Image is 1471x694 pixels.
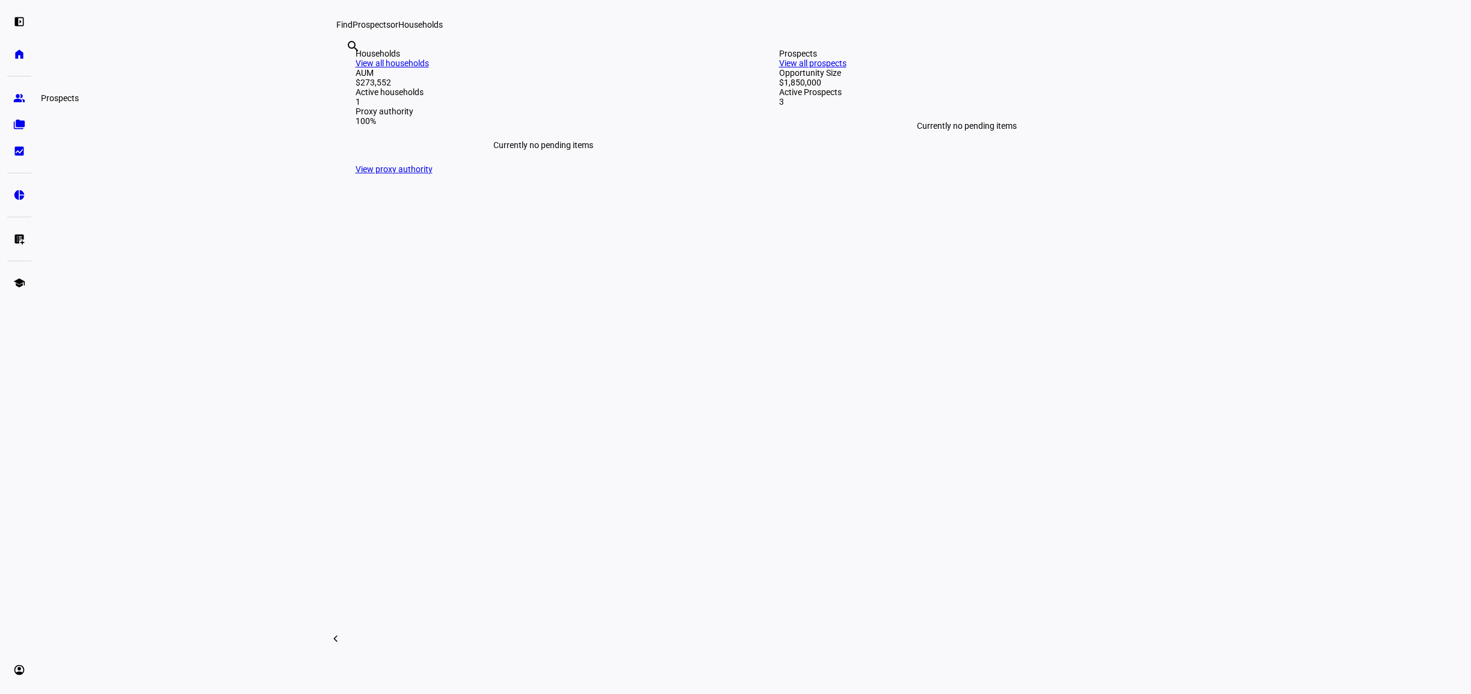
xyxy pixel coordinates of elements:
a: group [7,86,31,110]
eth-mat-symbol: folder_copy [13,119,25,131]
a: home [7,42,31,66]
eth-mat-symbol: account_circle [13,664,25,676]
eth-mat-symbol: school [13,277,25,289]
a: View all households [356,58,429,68]
div: Active Prospects [779,87,1155,97]
div: 3 [779,97,1155,107]
a: View all prospects [779,58,847,68]
div: Households [356,49,731,58]
a: folder_copy [7,113,31,137]
input: Enter name of prospect or household [346,55,348,70]
eth-mat-symbol: group [13,92,25,104]
div: 100% [356,116,731,126]
div: Find or [336,20,1174,29]
eth-mat-symbol: list_alt_add [13,233,25,245]
eth-mat-symbol: pie_chart [13,189,25,201]
div: Prospects [779,49,1155,58]
span: Prospects [353,20,390,29]
div: $273,552 [356,78,731,87]
div: $1,850,000 [779,78,1155,87]
div: AUM [356,68,731,78]
mat-icon: chevron_left [328,631,343,646]
a: bid_landscape [7,139,31,163]
span: Households [398,20,443,29]
div: Currently no pending items [356,126,731,164]
eth-mat-symbol: home [13,48,25,60]
a: pie_chart [7,183,31,207]
div: 1 [356,97,731,107]
a: View proxy authority [356,164,433,174]
div: Opportunity Size [779,68,1155,78]
div: Proxy authority [356,107,731,116]
mat-icon: search [346,39,360,54]
eth-mat-symbol: left_panel_open [13,16,25,28]
div: Prospects [36,91,84,105]
div: Currently no pending items [779,107,1155,145]
div: Active households [356,87,731,97]
eth-mat-symbol: bid_landscape [13,145,25,157]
